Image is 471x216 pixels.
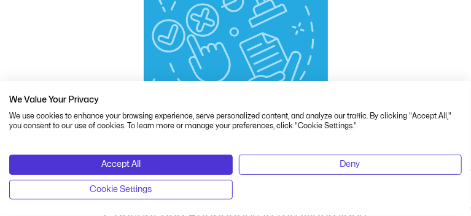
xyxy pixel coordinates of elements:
[340,158,360,171] span: Deny
[239,155,462,174] button: Deny all cookies
[9,111,462,132] p: We use cookies to enhance your browsing experience, serve personalized content, and analyze our t...
[9,180,233,199] button: Adjust cookie preferences
[90,183,152,196] span: Cookie Settings
[9,155,233,174] button: Accept all cookies
[101,158,141,171] span: Accept All
[9,94,462,106] h2: We Value Your Privacy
